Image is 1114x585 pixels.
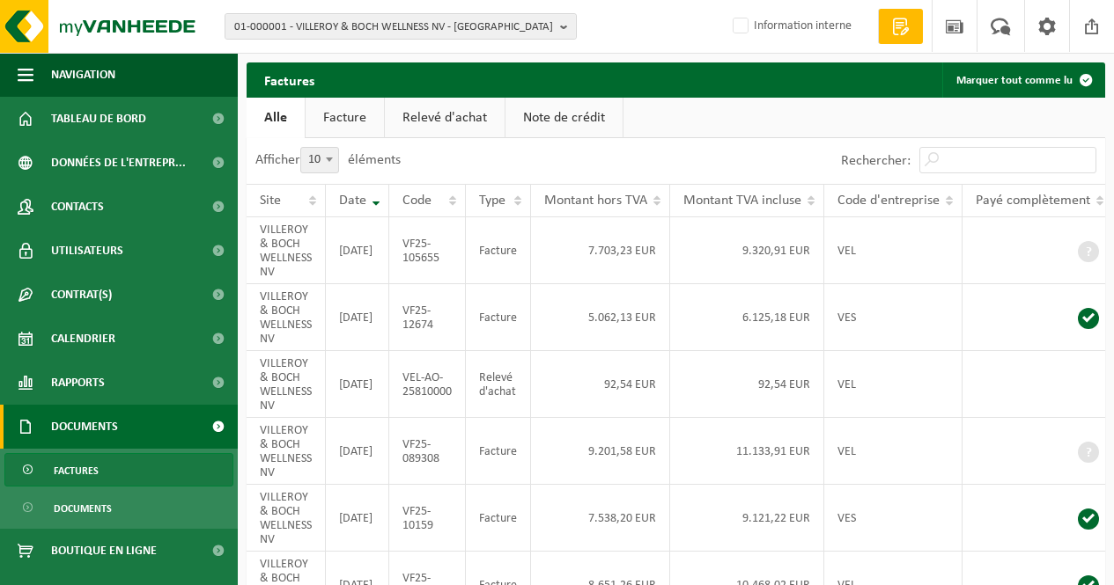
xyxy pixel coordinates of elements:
td: VILLEROY & BOCH WELLNESS NV [247,217,326,284]
a: Factures [4,453,233,486]
td: VF25-10159 [389,485,466,552]
span: Utilisateurs [51,229,123,273]
td: VF25-089308 [389,418,466,485]
span: 10 [300,147,339,173]
a: Facture [306,98,384,138]
td: VEL [824,217,963,284]
span: Documents [54,492,112,525]
td: VILLEROY & BOCH WELLNESS NV [247,418,326,485]
span: Type [479,194,505,208]
td: VES [824,284,963,351]
a: Documents [4,491,233,524]
span: Montant TVA incluse [683,194,801,208]
td: VF25-105655 [389,217,466,284]
button: Marquer tout comme lu [942,62,1103,98]
td: 9.201,58 EUR [531,418,670,485]
span: Rapports [51,361,105,405]
td: 11.133,91 EUR [670,418,824,485]
span: Données de l'entrepr... [51,141,186,185]
td: 92,54 EUR [531,351,670,418]
td: [DATE] [326,217,389,284]
span: Date [339,194,366,208]
td: 5.062,13 EUR [531,284,670,351]
td: VES [824,485,963,552]
span: Calendrier [51,317,115,361]
td: Facture [466,485,531,552]
td: [DATE] [326,418,389,485]
td: VF25-12674 [389,284,466,351]
span: Montant hors TVA [544,194,647,208]
td: 9.320,91 EUR [670,217,824,284]
td: VEL [824,351,963,418]
span: Contrat(s) [51,273,112,317]
span: 01-000001 - VILLEROY & BOCH WELLNESS NV - [GEOGRAPHIC_DATA] [234,14,553,40]
td: VEL [824,418,963,485]
td: 7.538,20 EUR [531,485,670,552]
a: Relevé d'achat [385,98,505,138]
td: VILLEROY & BOCH WELLNESS NV [247,351,326,418]
td: 6.125,18 EUR [670,284,824,351]
td: [DATE] [326,485,389,552]
span: Navigation [51,53,115,97]
a: Note de crédit [505,98,623,138]
span: 10 [301,148,338,172]
label: Afficher éléments [255,153,401,167]
td: VEL-AO-25810000 [389,351,466,418]
button: 01-000001 - VILLEROY & BOCH WELLNESS NV - [GEOGRAPHIC_DATA] [225,13,577,40]
h2: Factures [247,62,332,97]
td: 7.703,23 EUR [531,217,670,284]
td: Facture [466,418,531,485]
td: [DATE] [326,351,389,418]
td: Facture [466,217,531,284]
span: Factures [54,454,99,487]
td: 92,54 EUR [670,351,824,418]
span: Tableau de bord [51,97,146,141]
td: 9.121,22 EUR [670,485,824,552]
td: Relevé d'achat [466,351,531,418]
span: Site [260,194,281,208]
a: Alle [247,98,305,138]
span: Payé complètement [976,194,1090,208]
span: Contacts [51,185,104,229]
span: Code [402,194,432,208]
label: Information interne [729,13,852,40]
td: VILLEROY & BOCH WELLNESS NV [247,284,326,351]
span: Documents [51,405,118,449]
td: [DATE] [326,284,389,351]
span: Code d'entreprise [837,194,940,208]
td: VILLEROY & BOCH WELLNESS NV [247,485,326,552]
td: Facture [466,284,531,351]
span: Boutique en ligne [51,529,157,573]
label: Rechercher: [841,154,911,168]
